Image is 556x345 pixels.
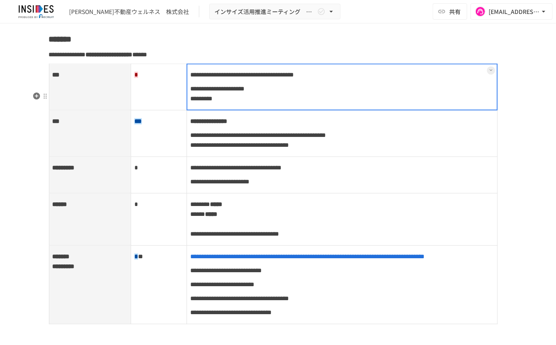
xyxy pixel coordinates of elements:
button: [EMAIL_ADDRESS][DOMAIN_NAME] [471,3,553,20]
span: 共有 [449,7,461,16]
img: JmGSPSkPjKwBq77AtHmwC7bJguQHJlCRQfAXtnx4WuV [10,5,62,18]
span: インサイズ活用推進ミーティング ～4回目～ [215,7,316,17]
button: 共有 [433,3,467,20]
button: インサイズ活用推進ミーティング ～4回目～ [209,4,341,20]
div: [PERSON_NAME]不動産ウェルネス 株式会社 [69,7,189,16]
div: [EMAIL_ADDRESS][DOMAIN_NAME] [489,7,540,17]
